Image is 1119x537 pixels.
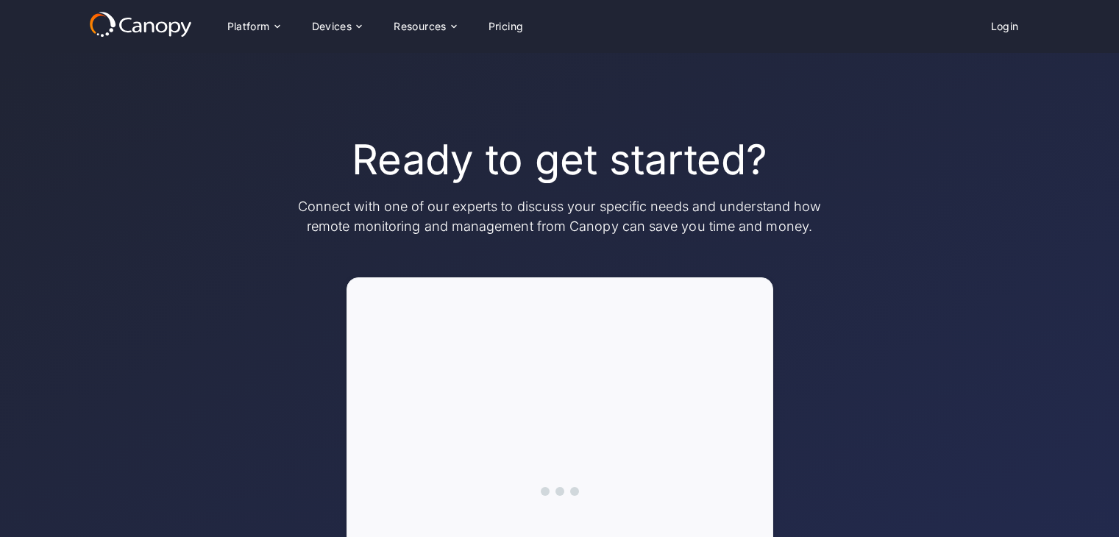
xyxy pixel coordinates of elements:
[477,13,536,40] a: Pricing
[300,12,374,41] div: Devices
[979,13,1031,40] a: Login
[394,21,447,32] div: Resources
[352,135,767,185] h1: Ready to get started?
[216,12,291,41] div: Platform
[382,12,467,41] div: Resources
[295,196,825,236] p: Connect with one of our experts to discuss your specific needs and understand how remote monitori...
[227,21,270,32] div: Platform
[312,21,352,32] div: Devices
